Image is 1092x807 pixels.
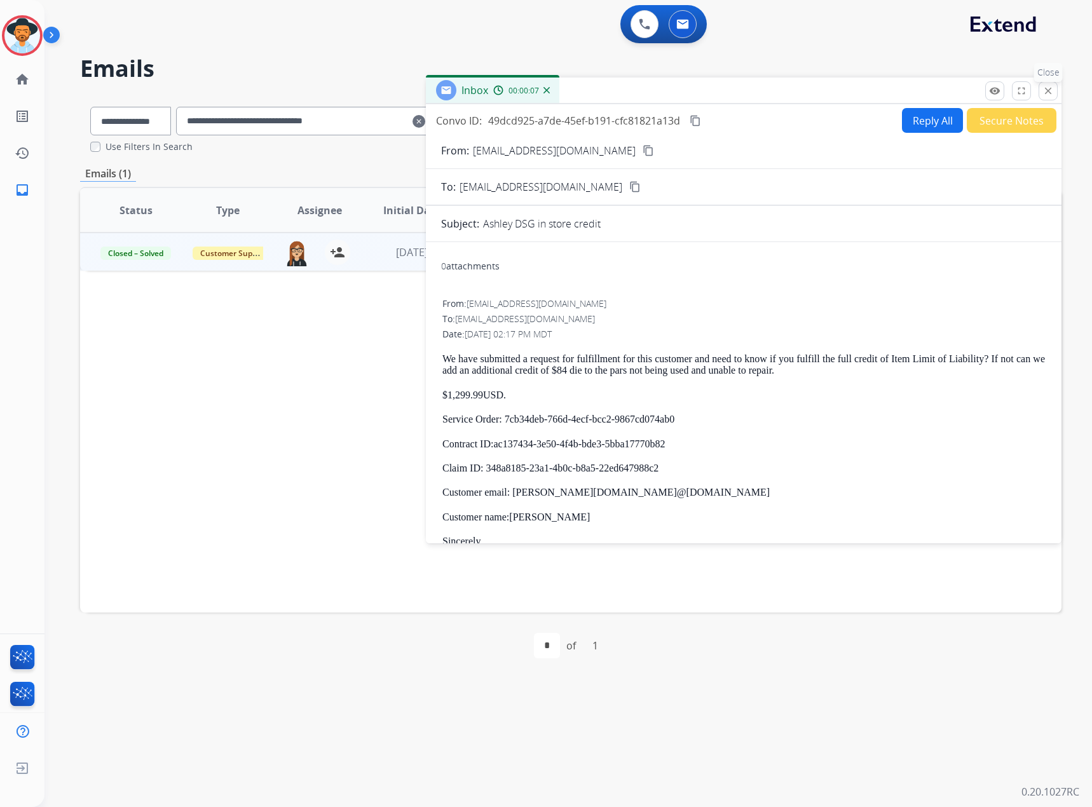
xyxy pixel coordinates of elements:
[297,203,342,218] span: Assignee
[473,143,636,158] p: [EMAIL_ADDRESS][DOMAIN_NAME]
[686,487,770,498] a: [DOMAIN_NAME]
[465,328,552,340] span: [DATE] 02:17 PM MDT
[119,203,153,218] span: Status
[566,638,576,653] div: of
[441,216,479,231] p: Subject:
[488,114,680,128] span: 49dcd925-a7de-45ef-b191-cfc81821a13d
[442,313,1045,325] div: To:
[1042,85,1054,97] mat-icon: close
[467,297,606,309] span: [EMAIL_ADDRESS][DOMAIN_NAME]
[442,487,1045,498] p: Customer email: [PERSON_NAME][DOMAIN_NAME]@
[1016,85,1027,97] mat-icon: fullscreen
[383,203,440,218] span: Initial Date
[15,182,30,198] mat-icon: inbox
[216,203,240,218] span: Type
[442,353,1045,377] p: We have submitted a request for fulfillment for this customer and need to know if you fulfill the...
[508,86,539,96] span: 00:00:07
[460,179,622,194] span: [EMAIL_ADDRESS][DOMAIN_NAME]
[441,260,500,273] div: attachments
[441,179,456,194] p: To:
[582,633,608,658] div: 1
[106,140,193,153] label: Use Filters In Search
[629,181,641,193] mat-icon: content_copy
[436,113,482,128] p: Convo ID:
[442,536,1045,559] p: Sincerely, The Extend Customer Care Team
[396,245,428,259] span: [DATE]
[80,166,136,182] p: Emails (1)
[483,216,601,231] p: Ashley DSG in store credit
[100,247,171,260] span: Closed – Solved
[15,109,30,124] mat-icon: list_alt
[330,245,345,260] mat-icon: person_add
[509,512,590,522] strong: [PERSON_NAME]
[4,18,40,53] img: avatar
[989,85,1000,97] mat-icon: remove_red_eye
[690,115,701,126] mat-icon: content_copy
[15,72,30,87] mat-icon: home
[15,146,30,161] mat-icon: history
[461,83,488,97] span: Inbox
[902,108,963,133] button: Reply All
[442,414,1045,425] p: Service Order: 7cb34deb-766d-4ecf-bcc2-9867cd074ab0
[442,390,1045,401] p: $1,299.99USD.
[442,328,1045,341] div: Date:
[967,108,1056,133] button: Secure Notes
[442,463,1045,474] p: Claim ID: 348a8185-23a1-4b0c-b8a5-22ed647988c2
[455,313,595,325] span: [EMAIL_ADDRESS][DOMAIN_NAME]
[80,56,1061,81] h2: Emails
[442,297,1045,310] div: From:
[1021,784,1079,799] p: 0.20.1027RC
[442,512,1045,523] p: Customer name:
[442,438,1045,450] p: Contract ID:
[643,145,654,156] mat-icon: content_copy
[441,143,469,158] p: From:
[284,240,310,266] img: agent-avatar
[1039,81,1058,100] button: Close
[193,247,275,260] span: Customer Support
[493,438,665,449] a: ac137434-3e50-4f4b-bde3-5bba17770b82
[1034,63,1063,82] p: Close
[413,114,425,129] mat-icon: clear
[441,260,446,272] span: 0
